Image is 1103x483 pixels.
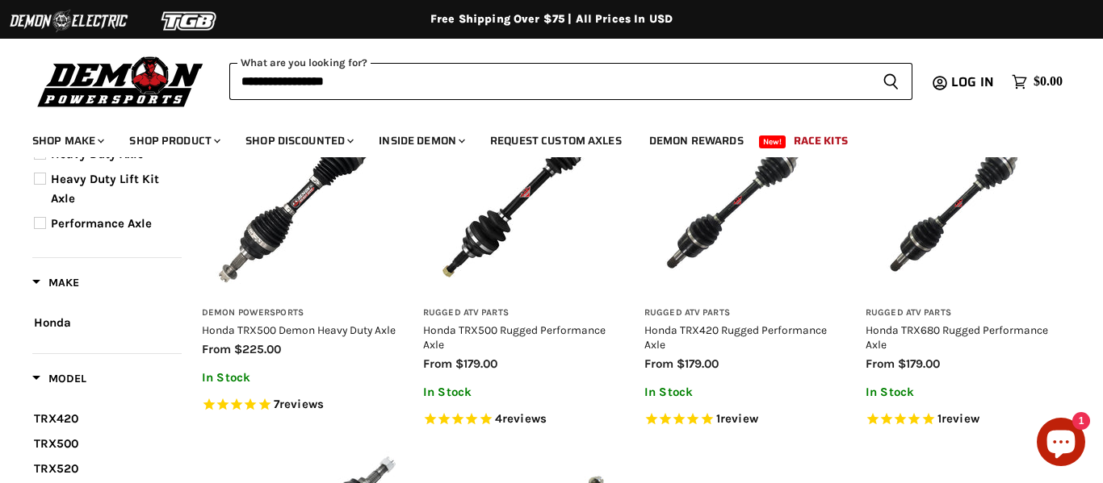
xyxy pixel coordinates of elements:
span: New! [759,135,786,148]
a: Inside Demon [367,124,475,157]
span: 7 reviews [274,397,324,411]
span: from [644,356,673,371]
a: Shop Product [117,124,230,157]
span: review [720,411,758,426]
img: Honda TRX420 Rugged Performance Axle [644,90,849,295]
a: Honda TRX500 Rugged Performance Axle [423,323,606,351]
span: from [866,356,895,371]
img: Honda TRX680 Rugged Performance Axle [866,90,1071,295]
p: In Stock [202,371,407,385]
span: Honda [34,315,71,330]
a: Honda TRX500 Demon Heavy Duty Axle [202,323,396,336]
span: $0.00 [1034,74,1063,90]
span: TRX520 [34,461,78,476]
h3: Rugged ATV Parts [644,307,849,319]
a: Request Custom Axles [478,124,634,157]
button: Filter by Model [32,371,86,391]
span: Rated 5.0 out of 5 stars 4 reviews [423,411,628,428]
span: Performance Axle [51,216,152,231]
span: 1 reviews [937,411,979,426]
span: Rated 5.0 out of 5 stars 1 reviews [866,411,1071,428]
ul: Main menu [20,118,1059,157]
img: Honda TRX500 Demon Heavy Duty Axle [202,90,407,295]
img: TGB Logo 2 [129,6,250,36]
span: 4 reviews [495,411,547,426]
span: reviews [279,397,324,411]
h3: Demon Powersports [202,307,407,319]
p: In Stock [423,385,628,399]
h3: Rugged ATV Parts [866,307,1071,319]
a: Honda TRX420 Rugged Performance Axle [644,323,827,351]
span: $225.00 [234,342,281,356]
span: Heavy Duty Lift Kit Axle [51,172,159,206]
span: $179.00 [898,356,940,371]
input: When autocomplete results are available use up and down arrows to review and enter to select [229,63,870,100]
span: TRX500 [34,436,78,451]
inbox-online-store-chat: Shopify online store chat [1032,418,1090,470]
form: Product [229,63,912,100]
span: Heavy Duty Axle [51,147,144,161]
span: Rated 5.0 out of 5 stars 1 reviews [644,411,849,428]
button: Search [870,63,912,100]
span: from [202,342,231,356]
img: Honda TRX500 Rugged Performance Axle [423,90,628,295]
a: Demon Rewards [637,124,756,157]
span: Rated 5.0 out of 5 stars 7 reviews [202,397,407,414]
a: Log in [944,75,1004,90]
button: Filter by Make [32,275,79,295]
a: Honda TRX680 Rugged Performance Axle [866,323,1048,351]
span: Make [32,276,79,289]
img: Demon Electric Logo 2 [8,6,129,36]
span: reviews [502,411,547,426]
span: $179.00 [455,356,497,371]
span: from [423,356,452,371]
a: Race Kits [782,124,860,157]
a: $0.00 [1004,70,1071,94]
span: TRX420 [34,411,78,426]
span: 1 reviews [716,411,758,426]
h3: Rugged ATV Parts [423,307,628,319]
span: $179.00 [677,356,719,371]
span: Model [32,372,86,385]
a: Shop Make [20,124,114,157]
p: In Stock [644,385,849,399]
span: Log in [951,72,994,92]
img: Demon Powersports [32,52,209,110]
span: review [942,411,979,426]
a: Shop Discounted [233,124,363,157]
p: In Stock [866,385,1071,399]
